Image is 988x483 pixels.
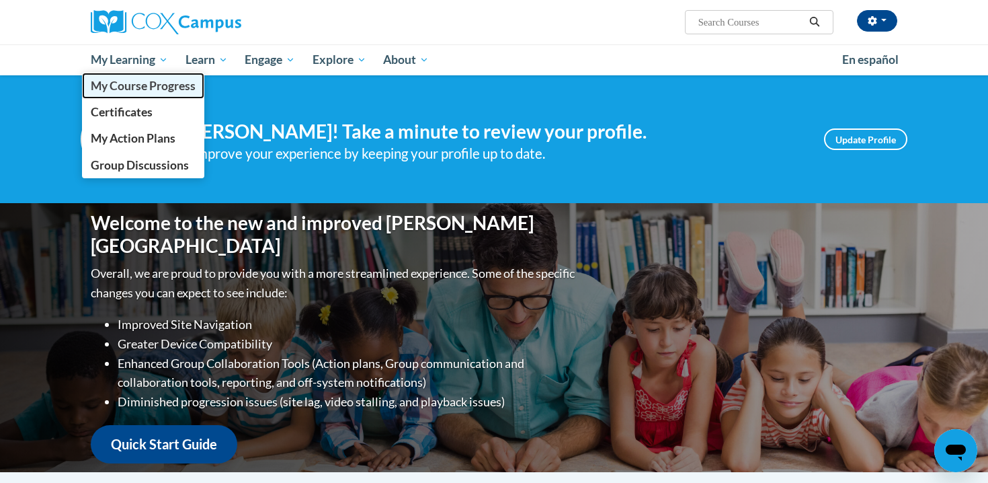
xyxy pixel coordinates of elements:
[383,52,429,68] span: About
[91,158,189,172] span: Group Discussions
[82,99,204,125] a: Certificates
[91,264,578,303] p: Overall, we are proud to provide you with a more streamlined experience. Some of the specific cha...
[118,392,578,412] li: Diminished progression issues (site lag, video stalling, and playback issues)
[186,52,228,68] span: Learn
[697,14,805,30] input: Search Courses
[833,46,907,74] a: En español
[71,44,917,75] div: Main menu
[161,143,804,165] div: Help improve your experience by keeping your profile up to date.
[313,52,366,68] span: Explore
[82,125,204,151] a: My Action Plans
[824,128,907,150] a: Update Profile
[177,44,237,75] a: Learn
[842,52,899,67] span: En español
[304,44,375,75] a: Explore
[91,10,241,34] img: Cox Campus
[91,131,175,145] span: My Action Plans
[82,44,177,75] a: My Learning
[91,105,153,119] span: Certificates
[91,10,346,34] a: Cox Campus
[118,334,578,354] li: Greater Device Compatibility
[805,14,825,30] button: Search
[857,10,897,32] button: Account Settings
[81,109,141,170] img: Profile Image
[91,52,168,68] span: My Learning
[161,120,804,143] h4: Hi [PERSON_NAME]! Take a minute to review your profile.
[118,354,578,393] li: Enhanced Group Collaboration Tools (Action plans, Group communication and collaboration tools, re...
[91,425,237,463] a: Quick Start Guide
[245,52,295,68] span: Engage
[91,212,578,257] h1: Welcome to the new and improved [PERSON_NAME][GEOGRAPHIC_DATA]
[934,429,977,472] iframe: Button to launch messaging window
[118,315,578,334] li: Improved Site Navigation
[375,44,438,75] a: About
[82,152,204,178] a: Group Discussions
[91,79,196,93] span: My Course Progress
[82,73,204,99] a: My Course Progress
[236,44,304,75] a: Engage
